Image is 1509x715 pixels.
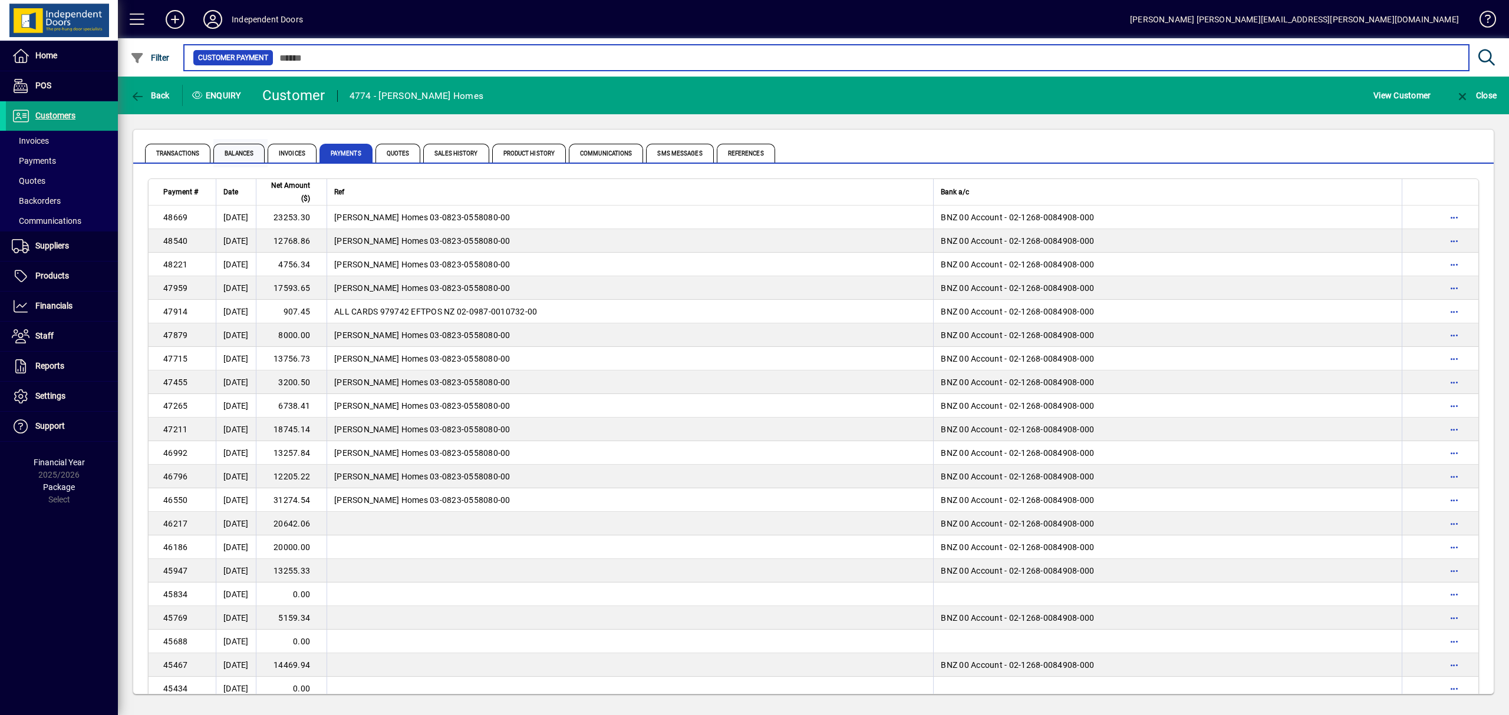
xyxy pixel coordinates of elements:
[6,171,118,191] a: Quotes
[256,370,327,394] td: 3200.50
[1445,561,1464,580] button: More options
[127,85,173,106] button: Back
[1445,585,1464,604] button: More options
[263,179,321,205] div: Net Amount ($)
[163,684,187,693] span: 45434
[1445,231,1464,250] button: More options
[1445,373,1464,392] button: More options
[941,307,1094,316] span: BNZ 00 Account - 02-1268-0084908-000
[216,276,256,300] td: [DATE]
[145,144,210,163] span: Transactions
[941,260,1094,269] span: BNZ 00 Account - 02-1268-0084908-000
[216,465,256,488] td: [DATE]
[12,176,45,186] span: Quotes
[163,448,187,458] span: 46992
[334,213,510,222] span: [PERSON_NAME] Homes 03-0823-0558080-00
[163,542,187,552] span: 46186
[163,330,187,340] span: 47879
[1445,326,1464,345] button: More options
[334,425,510,434] span: [PERSON_NAME] Homes 03-0823-0558080-00
[216,559,256,582] td: [DATE]
[183,86,253,105] div: Enquiry
[256,300,327,323] td: 907.45
[216,630,256,653] td: [DATE]
[256,535,327,559] td: 20000.00
[1445,514,1464,533] button: More options
[1455,91,1497,100] span: Close
[118,85,183,106] app-page-header-button: Back
[163,613,187,623] span: 45769
[12,136,49,145] span: Invoices
[256,653,327,677] td: 14469.94
[268,144,317,163] span: Invoices
[6,231,118,261] a: Suppliers
[216,653,256,677] td: [DATE]
[941,186,1395,198] div: Bank a/c
[6,71,118,101] a: POS
[1445,467,1464,486] button: More options
[1452,85,1500,106] button: Close
[216,323,256,347] td: [DATE]
[334,378,510,387] span: [PERSON_NAME] Homes 03-0823-0558080-00
[216,488,256,512] td: [DATE]
[1471,2,1494,41] a: Knowledge Base
[1445,349,1464,368] button: More options
[6,382,118,411] a: Settings
[216,300,256,323] td: [DATE]
[941,425,1094,434] span: BNZ 00 Account - 02-1268-0084908-000
[334,448,510,458] span: [PERSON_NAME] Homes 03-0823-0558080-00
[1445,608,1464,627] button: More options
[35,271,69,280] span: Products
[1445,255,1464,274] button: More options
[256,441,327,465] td: 13257.84
[35,391,65,400] span: Settings
[941,613,1094,623] span: BNZ 00 Account - 02-1268-0084908-000
[941,542,1094,552] span: BNZ 00 Account - 02-1268-0084908-000
[163,425,187,434] span: 47211
[256,229,327,253] td: 12768.86
[216,418,256,441] td: [DATE]
[35,241,69,250] span: Suppliers
[216,535,256,559] td: [DATE]
[163,260,187,269] span: 48221
[256,465,327,488] td: 12205.22
[6,151,118,171] a: Payments
[256,253,327,276] td: 4756.34
[256,323,327,347] td: 8000.00
[941,566,1094,575] span: BNZ 00 Account - 02-1268-0084908-000
[34,458,85,467] span: Financial Year
[216,582,256,606] td: [DATE]
[569,144,643,163] span: Communications
[6,322,118,351] a: Staff
[35,331,54,340] span: Staff
[1130,10,1459,29] div: [PERSON_NAME] [PERSON_NAME][EMAIL_ADDRESS][PERSON_NAME][DOMAIN_NAME]
[216,370,256,394] td: [DATE]
[216,512,256,535] td: [DATE]
[1445,302,1464,321] button: More options
[163,354,187,363] span: 47715
[6,41,118,71] a: Home
[319,144,373,163] span: Payments
[6,261,118,291] a: Products
[216,394,256,418] td: [DATE]
[163,660,187,670] span: 45467
[223,186,238,198] span: Date
[1445,679,1464,698] button: More options
[262,86,325,105] div: Customer
[263,179,310,205] span: Net Amount ($)
[941,495,1094,505] span: BNZ 00 Account - 02-1268-0084908-000
[163,186,209,198] div: Payment #
[216,347,256,370] td: [DATE]
[6,191,118,211] a: Backorders
[163,283,187,293] span: 47959
[216,206,256,229] td: [DATE]
[35,301,73,310] span: Financials
[35,81,51,90] span: POS
[256,559,327,582] td: 13255.33
[1445,632,1464,651] button: More options
[216,253,256,276] td: [DATE]
[941,236,1094,246] span: BNZ 00 Account - 02-1268-0084908-000
[717,144,775,163] span: References
[256,206,327,229] td: 23253.30
[941,519,1094,528] span: BNZ 00 Account - 02-1268-0084908-000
